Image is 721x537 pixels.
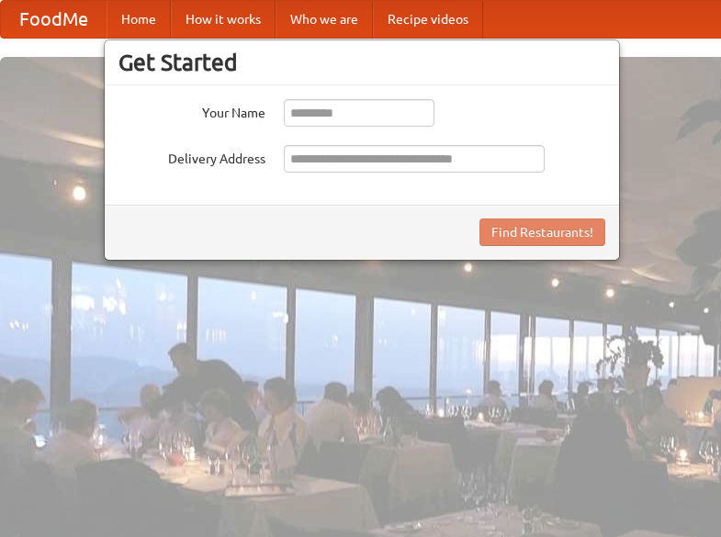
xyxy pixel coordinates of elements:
[118,49,605,76] h3: Get Started
[479,218,605,246] button: Find Restaurants!
[171,1,276,38] a: How it works
[276,1,373,38] a: Who we are
[373,1,483,38] a: Recipe videos
[118,145,265,168] label: Delivery Address
[118,99,265,122] label: Your Name
[1,1,107,38] a: FoodMe
[107,1,171,38] a: Home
